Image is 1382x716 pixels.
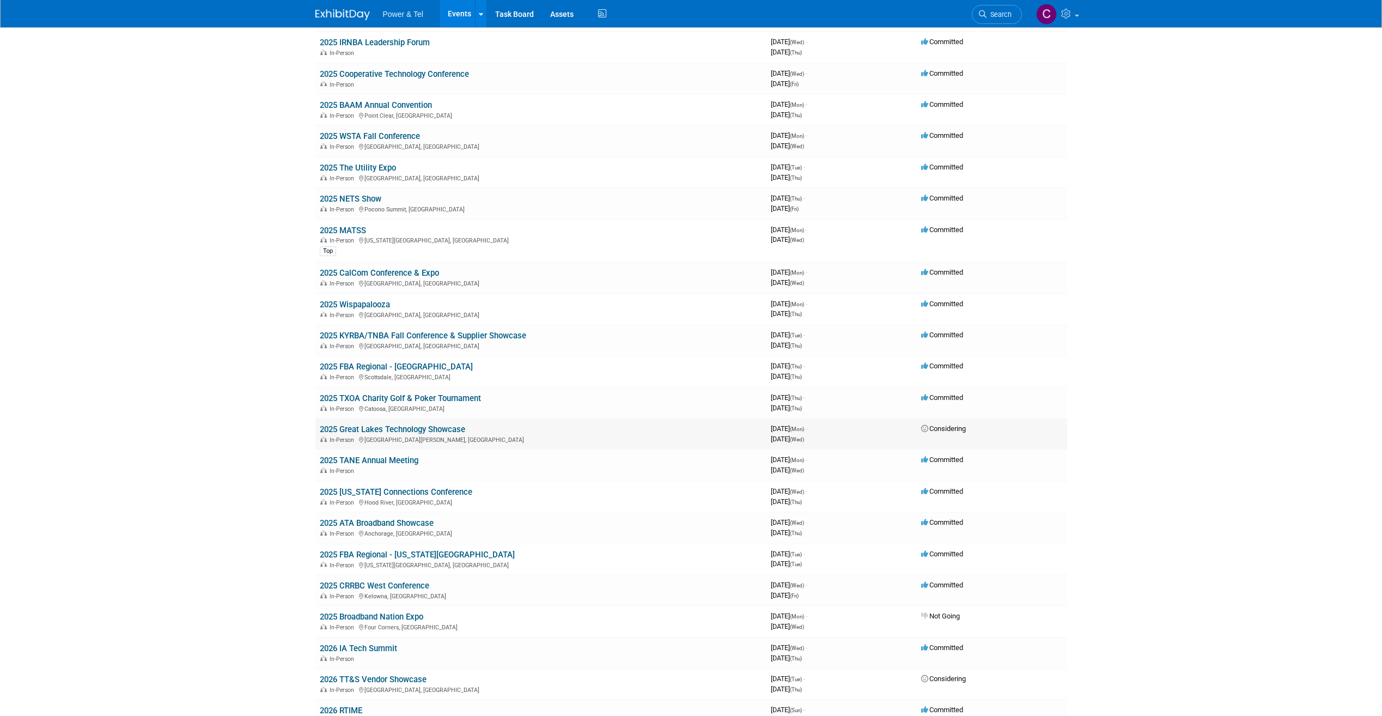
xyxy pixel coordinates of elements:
[330,237,357,244] span: In-Person
[790,582,804,588] span: (Wed)
[790,561,802,567] span: (Tue)
[803,194,805,202] span: -
[320,100,432,110] a: 2025 BAAM Annual Convention
[921,424,966,433] span: Considering
[320,675,427,684] a: 2026 TT&S Vendor Showcase
[771,529,802,537] span: [DATE]
[771,142,804,150] span: [DATE]
[790,645,804,651] span: (Wed)
[921,706,963,714] span: Committed
[921,362,963,370] span: Committed
[921,456,963,464] span: Committed
[320,81,327,87] img: In-Person Event
[771,310,802,318] span: [DATE]
[330,280,357,287] span: In-Person
[921,300,963,308] span: Committed
[320,226,366,235] a: 2025 MATSS
[790,593,799,599] span: (Fri)
[921,163,963,171] span: Committed
[771,393,805,402] span: [DATE]
[803,675,805,683] span: -
[330,312,357,319] span: In-Person
[921,268,963,276] span: Committed
[330,50,357,57] span: In-Person
[330,530,357,537] span: In-Person
[806,487,807,495] span: -
[320,312,327,317] img: In-Person Event
[330,405,357,412] span: In-Person
[803,362,805,370] span: -
[330,206,357,213] span: In-Person
[921,644,963,652] span: Committed
[771,612,807,620] span: [DATE]
[383,10,423,19] span: Power & Tel
[771,456,807,464] span: [DATE]
[320,687,327,692] img: In-Person Event
[921,331,963,339] span: Committed
[790,489,804,495] span: (Wed)
[790,614,804,620] span: (Mon)
[771,685,802,693] span: [DATE]
[771,163,805,171] span: [DATE]
[921,194,963,202] span: Committed
[771,38,807,46] span: [DATE]
[771,131,807,139] span: [DATE]
[771,100,807,108] span: [DATE]
[987,10,1012,19] span: Search
[320,163,396,173] a: 2025 The Utility Expo
[320,142,762,150] div: [GEOGRAPHIC_DATA], [GEOGRAPHIC_DATA]
[790,237,804,243] span: (Wed)
[790,143,804,149] span: (Wed)
[806,518,807,526] span: -
[790,332,802,338] span: (Tue)
[771,706,805,714] span: [DATE]
[803,393,805,402] span: -
[320,706,362,715] a: 2026 RTIME
[771,622,804,630] span: [DATE]
[771,362,805,370] span: [DATE]
[320,656,327,661] img: In-Person Event
[320,624,327,629] img: In-Person Event
[771,268,807,276] span: [DATE]
[320,529,762,537] div: Anchorage, [GEOGRAPHIC_DATA]
[320,499,327,505] img: In-Person Event
[806,131,807,139] span: -
[330,175,357,182] span: In-Person
[790,270,804,276] span: (Mon)
[320,131,420,141] a: 2025 WSTA Fall Conference
[790,520,804,526] span: (Wed)
[320,562,327,567] img: In-Person Event
[790,457,804,463] span: (Mon)
[771,226,807,234] span: [DATE]
[320,173,762,182] div: [GEOGRAPHIC_DATA], [GEOGRAPHIC_DATA]
[771,560,802,568] span: [DATE]
[320,235,762,244] div: [US_STATE][GEOGRAPHIC_DATA], [GEOGRAPHIC_DATA]
[320,278,762,287] div: [GEOGRAPHIC_DATA], [GEOGRAPHIC_DATA]
[320,204,762,213] div: Pocono Summit, [GEOGRAPHIC_DATA]
[806,100,807,108] span: -
[320,435,762,444] div: [GEOGRAPHIC_DATA][PERSON_NAME], [GEOGRAPHIC_DATA]
[803,163,805,171] span: -
[771,300,807,308] span: [DATE]
[320,404,762,412] div: Catoosa, [GEOGRAPHIC_DATA]
[330,624,357,631] span: In-Person
[790,624,804,630] span: (Wed)
[790,227,804,233] span: (Mon)
[771,69,807,77] span: [DATE]
[320,581,429,591] a: 2025 CRRBC West Conference
[972,5,1022,24] a: Search
[790,71,804,77] span: (Wed)
[771,235,804,244] span: [DATE]
[320,175,327,180] img: In-Person Event
[790,280,804,286] span: (Wed)
[921,487,963,495] span: Committed
[330,562,357,569] span: In-Person
[921,38,963,46] span: Committed
[771,644,807,652] span: [DATE]
[771,424,807,433] span: [DATE]
[921,550,963,558] span: Committed
[790,206,799,212] span: (Fri)
[320,593,327,598] img: In-Person Event
[320,38,430,47] a: 2025 IRNBA Leadership Forum
[330,112,357,119] span: In-Person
